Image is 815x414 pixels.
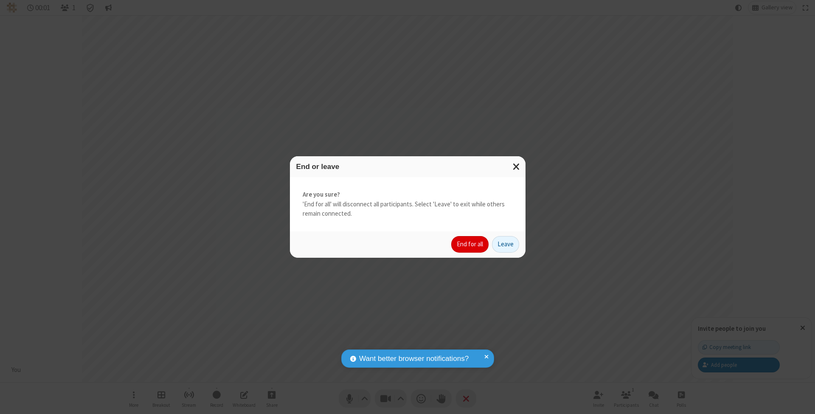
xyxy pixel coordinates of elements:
div: 'End for all' will disconnect all participants. Select 'Leave' to exit while others remain connec... [290,177,526,231]
button: Close modal [508,156,526,177]
strong: Are you sure? [303,190,513,200]
button: Leave [492,236,519,253]
span: Want better browser notifications? [359,353,469,364]
h3: End or leave [296,163,519,171]
button: End for all [451,236,489,253]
